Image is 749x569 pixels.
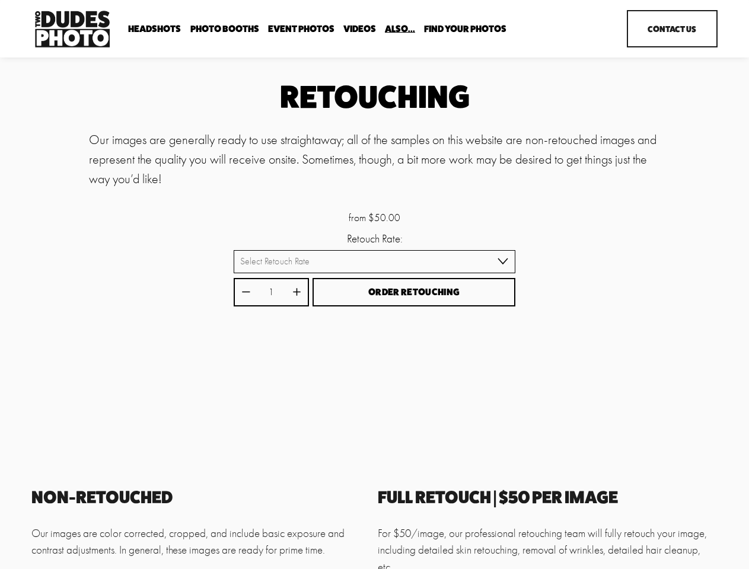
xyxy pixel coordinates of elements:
a: folder dropdown [424,23,506,34]
h3: NON-RETOUCHED [31,489,371,506]
label: Retouch Rate: [234,232,516,245]
p: Our images are color corrected, cropped, and include basic exposure and contrast adjustments. In ... [31,525,371,559]
span: Headshots [128,24,181,34]
h3: FULL RETOUCH | $50 Per Image [378,489,718,506]
button: Decrease quantity by 1 [241,287,251,297]
a: folder dropdown [128,23,181,34]
div: Quantity [234,278,309,306]
a: Contact Us [627,10,718,47]
div: from $50.00 [234,210,516,225]
a: Event Photos [268,23,334,34]
span: Photo Booths [190,24,259,34]
button: Increase quantity by 1 [292,287,302,297]
img: Two Dudes Photo | Headshots, Portraits &amp; Photo Booths [31,8,113,50]
span: Also... [385,24,415,34]
span: Order Retouching [368,286,460,298]
a: folder dropdown [190,23,259,34]
a: Videos [343,23,376,34]
button: Order Retouching [313,278,515,307]
h1: Retouching [89,82,659,111]
select: Select Retouch Rate [234,250,516,273]
span: Find Your Photos [424,24,506,34]
a: folder dropdown [385,23,415,34]
p: Our images are generally ready to use straightaway; all of the samples on this website are non-re... [89,130,659,189]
